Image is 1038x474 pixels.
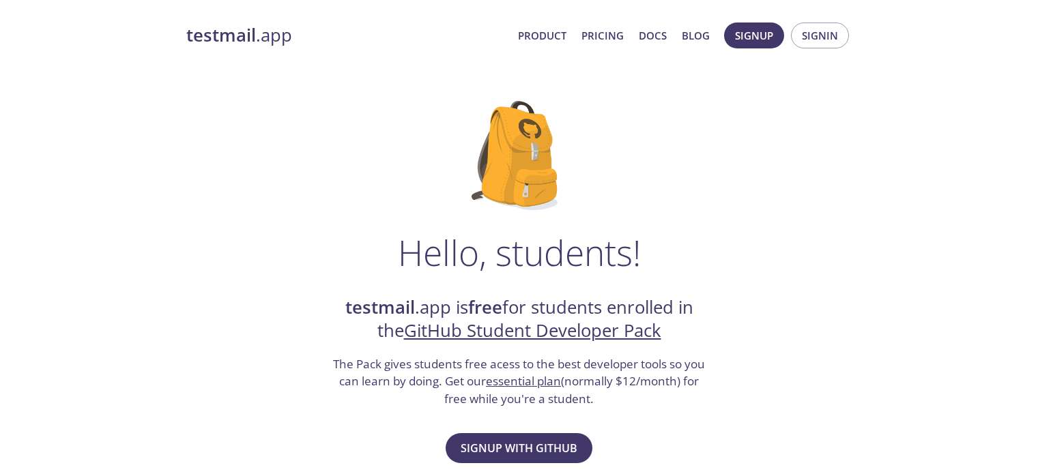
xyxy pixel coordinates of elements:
[486,373,561,389] a: essential plan
[735,27,773,44] span: Signup
[468,295,502,319] strong: free
[518,27,566,44] a: Product
[472,101,566,210] img: github-student-backpack.png
[345,295,415,319] strong: testmail
[461,439,577,458] span: Signup with GitHub
[404,319,661,342] a: GitHub Student Developer Pack
[639,27,667,44] a: Docs
[332,355,707,408] h3: The Pack gives students free acess to the best developer tools so you can learn by doing. Get our...
[398,232,641,273] h1: Hello, students!
[186,23,256,47] strong: testmail
[791,23,849,48] button: Signin
[186,24,507,47] a: testmail.app
[724,23,784,48] button: Signup
[332,296,707,343] h2: .app is for students enrolled in the
[682,27,710,44] a: Blog
[446,433,592,463] button: Signup with GitHub
[802,27,838,44] span: Signin
[581,27,624,44] a: Pricing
